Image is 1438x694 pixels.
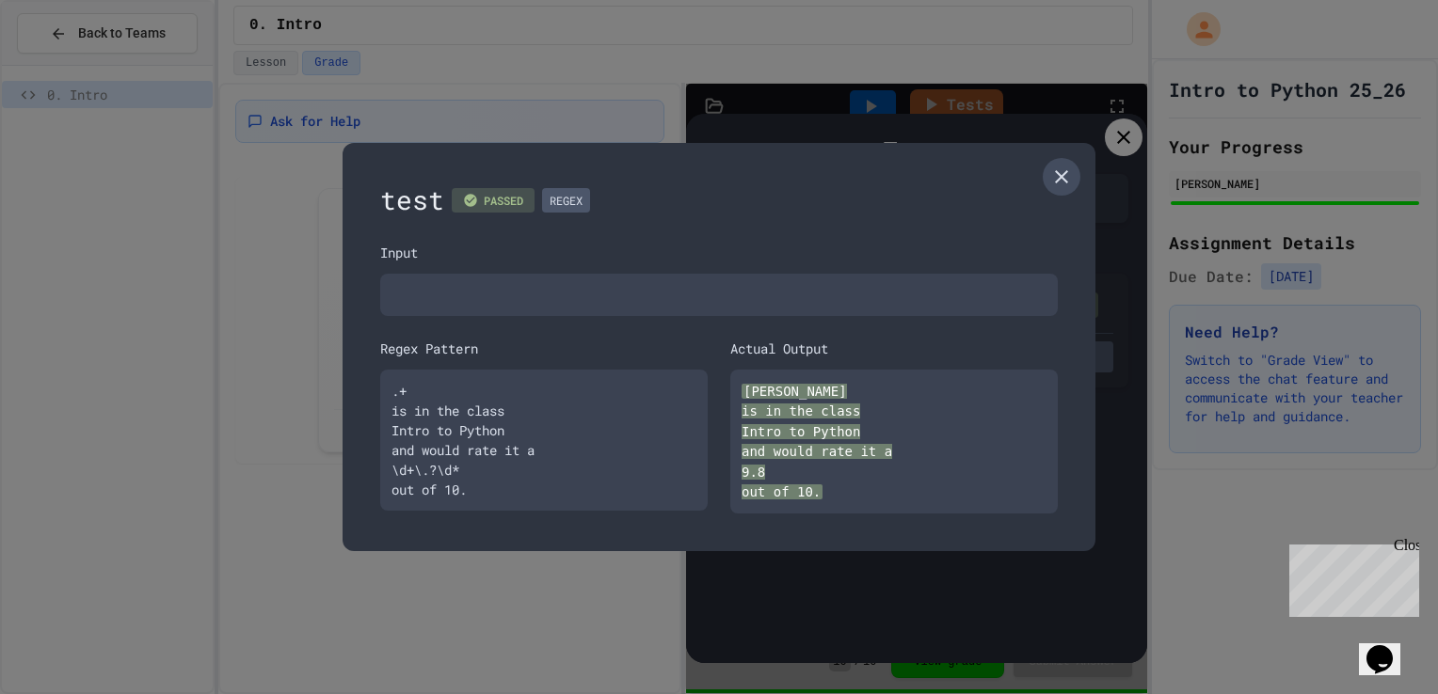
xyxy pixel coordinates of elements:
[380,339,708,358] div: Regex Pattern
[380,181,1058,220] div: test
[8,8,130,119] div: Chat with us now!Close
[1282,537,1419,617] iframe: chat widget
[542,188,590,213] div: REGEX
[380,370,708,511] div: .+ is in the class Intro to Python and would rate it a \d+\.?\d* out of 10.
[452,188,535,213] div: PASSED
[730,339,828,358] div: Actual Output
[1359,619,1419,675] iframe: chat widget
[380,243,1058,262] div: Input
[742,384,892,500] span: [PERSON_NAME] is in the class Intro to Python and would rate it a 9.8 out of 10.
